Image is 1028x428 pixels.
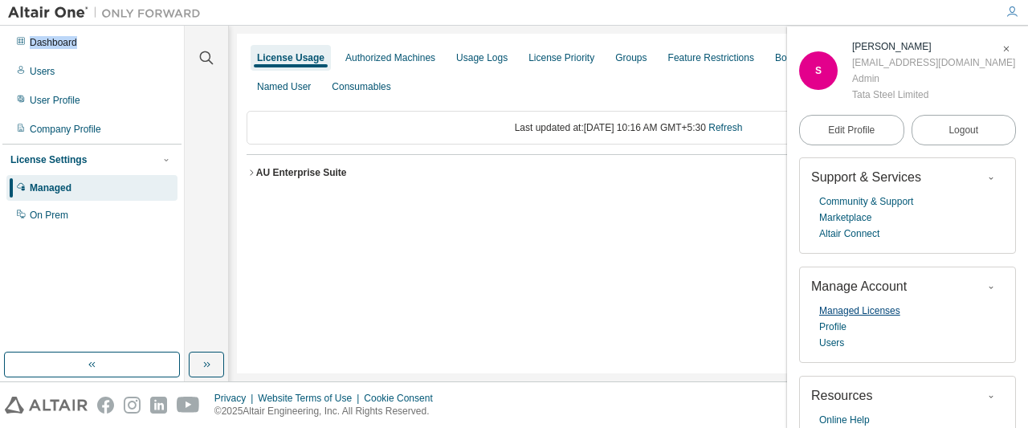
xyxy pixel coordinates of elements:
div: Feature Restrictions [668,51,754,64]
div: On Prem [30,209,68,222]
a: Managed Licenses [819,303,900,319]
a: Community & Support [819,194,913,210]
a: Users [819,335,844,351]
span: Support & Services [811,170,921,184]
div: Authorized Machines [345,51,435,64]
div: Groups [615,51,647,64]
img: Altair One [8,5,209,21]
div: Dashboard [30,36,77,49]
div: Cookie Consent [364,392,442,405]
div: License Priority [528,51,594,64]
div: User Profile [30,94,80,107]
div: Company Profile [30,123,101,136]
a: Online Help [819,412,870,428]
button: Logout [912,115,1017,145]
div: Managed [30,181,71,194]
img: instagram.svg [124,397,141,414]
span: Edit Profile [828,124,875,137]
img: youtube.svg [177,397,200,414]
div: Admin [852,71,1015,87]
span: Logout [948,122,978,138]
img: linkedin.svg [150,397,167,414]
div: Last updated at: [DATE] 10:16 AM GMT+5:30 [247,111,1010,145]
p: © 2025 Altair Engineering, Inc. All Rights Reserved. [214,405,443,418]
div: Privacy [214,392,258,405]
span: Resources [811,389,872,402]
div: Tata Steel Limited [852,87,1015,103]
div: Website Terms of Use [258,392,364,405]
div: Users [30,65,55,78]
div: AU Enterprise Suite [256,166,347,179]
div: Usage Logs [456,51,508,64]
div: [EMAIL_ADDRESS][DOMAIN_NAME] [852,55,1015,71]
div: License Usage [257,51,324,64]
a: Edit Profile [799,115,904,145]
div: Consumables [332,80,390,93]
span: Manage Account [811,279,907,293]
div: License Settings [10,153,87,166]
div: Borrow Settings [775,51,843,64]
img: altair_logo.svg [5,397,88,414]
a: Altair Connect [819,226,879,242]
span: S [815,65,822,76]
div: Soni Jaiswal [852,39,1015,55]
a: Marketplace [819,210,871,226]
a: Refresh [708,122,742,133]
div: Named User [257,80,311,93]
img: facebook.svg [97,397,114,414]
button: AU Enterprise SuiteLicense ID: 132416 [247,155,1010,190]
a: Profile [819,319,846,335]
